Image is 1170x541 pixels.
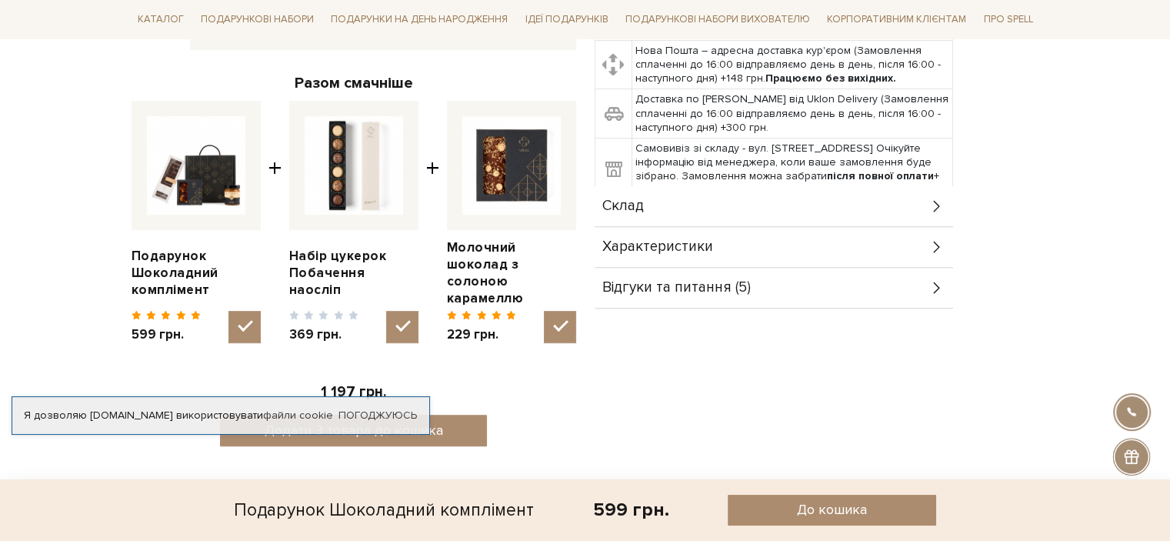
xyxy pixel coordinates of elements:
[977,8,1038,32] a: Про Spell
[132,73,576,93] div: Разом смачніше
[426,101,439,343] span: +
[268,101,282,343] span: +
[195,8,320,32] a: Подарункові набори
[338,409,417,422] a: Погоджуюсь
[632,89,952,139] td: Доставка по [PERSON_NAME] від Uklon Delivery (Замовлення сплаченні до 16:00 відправляємо день в д...
[518,8,614,32] a: Ідеї подарунків
[462,116,561,215] img: Молочний шоколад з солоною карамеллю
[593,498,669,522] div: 599 грн.
[765,72,896,85] b: Працюємо без вихідних.
[602,199,644,213] span: Склад
[234,495,534,526] div: Подарунок Шоколадний комплімент
[147,116,245,215] img: Подарунок Шоколадний комплімент
[305,116,403,215] img: Набір цукерок Побачення наосліп
[728,495,936,526] button: До кошика
[619,6,816,32] a: Подарункові набори вихователю
[797,501,867,519] span: До кошика
[321,383,386,401] span: 1 197 грн.
[632,139,952,202] td: Самовивіз зі складу - вул. [STREET_ADDRESS] Очікуйте інформацію від менеджера, коли ваше замовлен...
[447,239,576,307] a: Молочний шоколад з солоною карамеллю
[132,248,261,299] a: Подарунок Шоколадний комплімент
[632,40,952,89] td: Нова Пошта – адресна доставка кур'єром (Замовлення сплаченні до 16:00 відправляємо день в день, п...
[289,326,359,343] span: 369 грн.
[132,8,190,32] a: Каталог
[289,248,418,299] a: Набір цукерок Побачення наосліп
[325,8,514,32] a: Подарунки на День народження
[821,6,972,32] a: Корпоративним клієнтам
[602,240,713,254] span: Характеристики
[263,409,333,422] a: файли cookie
[447,326,517,343] span: 229 грн.
[132,326,202,343] span: 599 грн.
[12,409,429,422] div: Я дозволяю [DOMAIN_NAME] використовувати
[827,169,934,182] b: після повної оплати
[602,281,751,295] span: Відгуки та питання (5)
